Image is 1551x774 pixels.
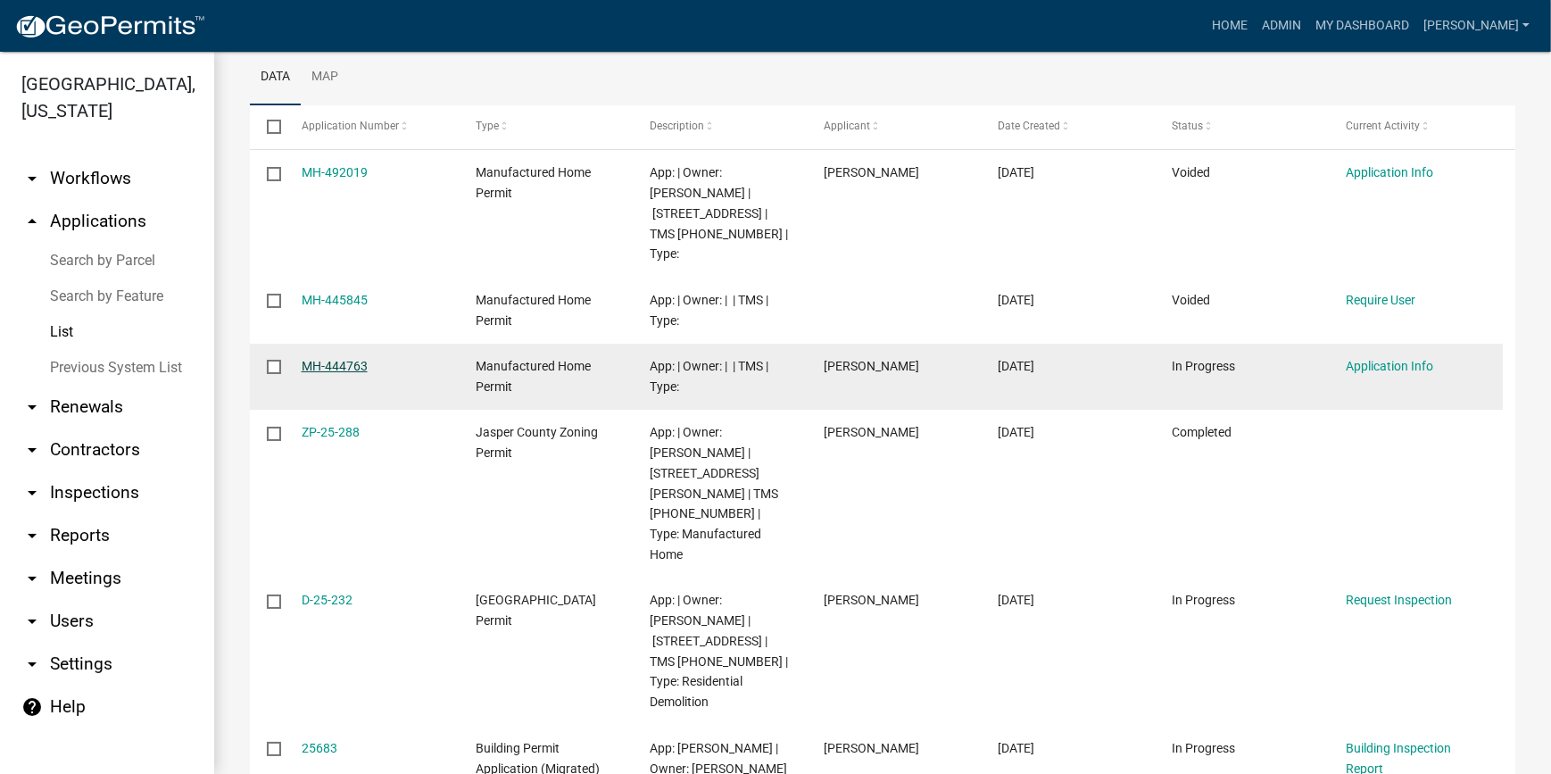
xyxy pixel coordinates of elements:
a: Application Info [1346,165,1433,179]
datatable-header-cell: Type [458,105,632,148]
span: Date Created [998,120,1060,132]
i: arrow_drop_down [21,482,43,504]
span: Voided [1172,165,1210,179]
a: MH-492019 [302,165,368,179]
span: App: | Owner: HEYWARD SAMMY | 122 STINEY FUNERAL HOME RD | TMS 029-47-02-010 | Type: [650,165,788,261]
a: Request Inspection [1346,593,1452,607]
span: 07/07/2025 [998,293,1034,307]
span: In Progress [1172,359,1235,373]
span: Description [650,120,704,132]
a: MH-444763 [302,359,368,373]
i: arrow_drop_down [21,439,43,461]
i: arrow_drop_down [21,568,43,589]
datatable-header-cell: Date Created [981,105,1155,148]
a: Admin [1255,9,1308,43]
a: D-25-232 [302,593,352,607]
span: 05/14/2025 [998,593,1034,607]
span: 10/13/2025 [998,165,1034,179]
span: CAROLYN [824,425,919,439]
span: Voided [1172,293,1210,307]
datatable-header-cell: Select [250,105,284,148]
a: Data [250,49,301,106]
span: 07/02/2025 [998,359,1034,373]
datatable-header-cell: Application Number [284,105,458,148]
datatable-header-cell: Status [1155,105,1329,148]
i: arrow_drop_up [21,211,43,232]
i: arrow_drop_down [21,168,43,189]
i: arrow_drop_down [21,525,43,546]
span: App: | Owner: MITCHELL CAROLYN | 122 STINEY FUNERAL HOME RD | TMS 029-47-02-014 | Type: Residenti... [650,593,788,709]
a: My Dashboard [1308,9,1416,43]
datatable-header-cell: Current Activity [1329,105,1503,148]
datatable-header-cell: Applicant [807,105,981,148]
span: Manufactured Home Permit [476,293,591,328]
span: App: | Owner: | | TMS | Type: [650,359,768,394]
span: In Progress [1172,741,1235,755]
span: App: | Owner: | | TMS | Type: [650,293,768,328]
span: Jasper County Zoning Permit [476,425,598,460]
i: arrow_drop_down [21,653,43,675]
span: Completed [1172,425,1232,439]
span: Current Activity [1346,120,1420,132]
i: help [21,696,43,718]
a: MH-445845 [302,293,368,307]
span: Jasper County Building Permit [476,593,596,628]
span: Bonnie Lawson [824,741,919,755]
a: Home [1205,9,1255,43]
span: Applicant [824,120,870,132]
span: Application Number [302,120,399,132]
span: CAROLYN [824,593,919,607]
span: App: | Owner: MITCHELL CAROLYN | 122 STINEY FUNERAL HOME RD | TMS 029-47-02-014 | Type: Manufactu... [650,425,778,562]
i: arrow_drop_down [21,396,43,418]
a: Map [301,49,349,106]
a: Application Info [1346,359,1433,373]
span: Manufactured Home Permit [476,165,591,200]
span: In Progress [1172,593,1235,607]
a: Require User [1346,293,1415,307]
span: 05/03/2021 [998,741,1034,755]
a: [PERSON_NAME] [1416,9,1537,43]
i: arrow_drop_down [21,611,43,632]
span: Type [476,120,499,132]
span: CAROLYN [824,165,919,179]
a: 25683 [302,741,337,755]
datatable-header-cell: Description [633,105,807,148]
span: 07/02/2025 [998,425,1034,439]
span: Status [1172,120,1203,132]
a: ZP-25-288 [302,425,360,439]
span: Manufactured Home Permit [476,359,591,394]
span: CAROLYN [824,359,919,373]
